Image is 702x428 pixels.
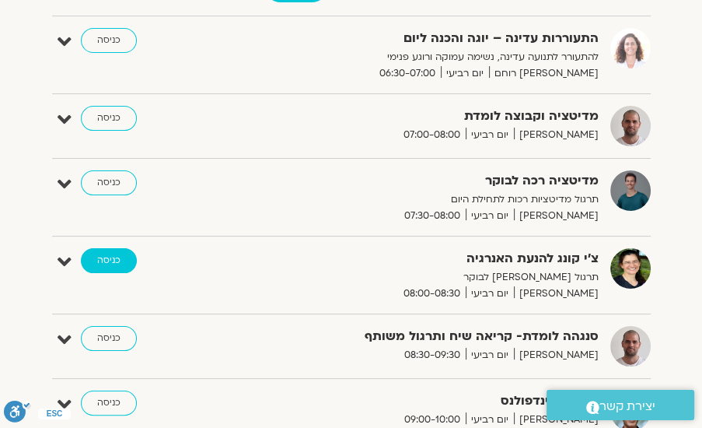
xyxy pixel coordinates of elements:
[81,248,137,273] a: כניסה
[466,286,514,302] span: יום רביעי
[264,28,599,49] strong: התעוררות עדינה – יוגה והכנה ליום
[399,347,466,363] span: 08:30-09:30
[264,248,599,269] strong: צ'י קונג להנעת האנרגיה
[264,326,599,347] strong: סנגהה לומדת- קריאה שיח ותרגול משותף
[514,412,599,428] span: [PERSON_NAME]
[264,391,599,412] strong: תרגול מיינדפולנס
[514,347,599,363] span: [PERSON_NAME]
[264,269,599,286] p: תרגול [PERSON_NAME] לבוקר
[489,65,599,82] span: [PERSON_NAME] רוחם
[466,208,514,224] span: יום רביעי
[81,326,137,351] a: כניסה
[81,170,137,195] a: כניסה
[547,390,694,420] a: יצירת קשר
[264,170,599,191] strong: מדיטציה רכה לבוקר
[398,286,466,302] span: 08:00-08:30
[466,347,514,363] span: יום רביעי
[514,127,599,143] span: [PERSON_NAME]
[399,412,466,428] span: 09:00-10:00
[441,65,489,82] span: יום רביעי
[398,127,466,143] span: 07:00-08:00
[466,412,514,428] span: יום רביעי
[81,391,137,416] a: כניסה
[514,286,599,302] span: [PERSON_NAME]
[81,28,137,53] a: כניסה
[264,191,599,208] p: תרגול מדיטציות רכות לתחילת היום
[264,49,599,65] p: להתעורר לתנועה עדינה, נשימה עמוקה ורוגע פנימי
[599,396,655,417] span: יצירת קשר
[399,208,466,224] span: 07:30-08:00
[81,106,137,131] a: כניסה
[466,127,514,143] span: יום רביעי
[514,208,599,224] span: [PERSON_NAME]
[374,65,441,82] span: 06:30-07:00
[264,106,599,127] strong: מדיטציה וקבוצה לומדת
